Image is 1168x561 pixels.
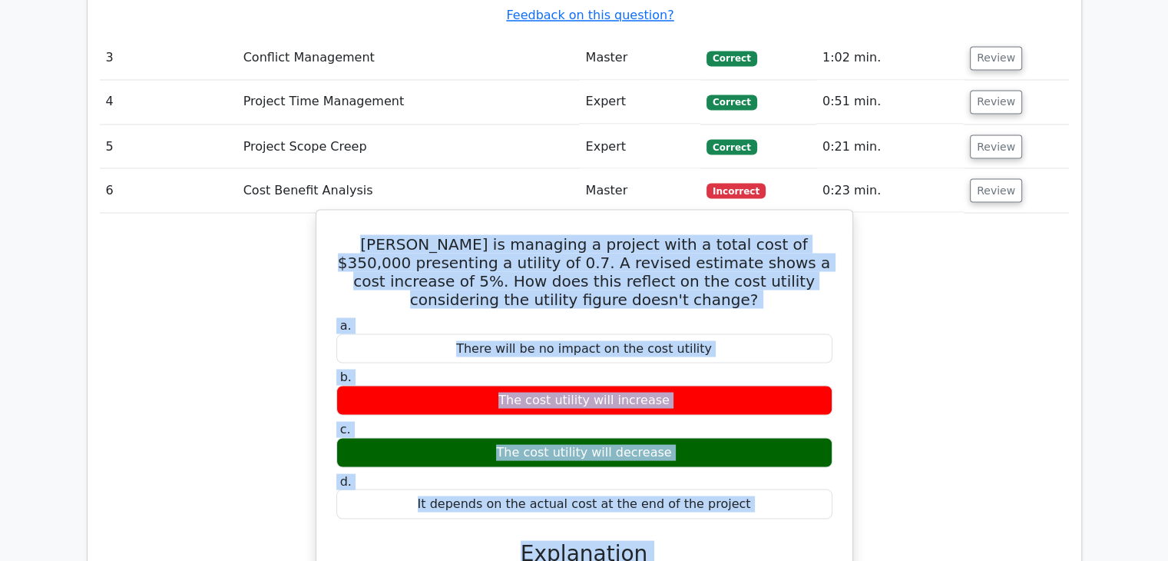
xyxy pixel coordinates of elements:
div: There will be no impact on the cost utility [336,334,832,363]
td: 4 [100,80,237,124]
td: 0:21 min. [816,124,964,168]
td: Expert [579,124,700,168]
td: 1:02 min. [816,36,964,80]
span: a. [340,317,352,332]
td: Project Time Management [237,80,580,124]
span: d. [340,473,352,488]
div: It depends on the actual cost at the end of the project [336,489,832,519]
td: 5 [100,124,237,168]
td: Expert [579,80,700,124]
span: c. [340,421,351,436]
button: Review [970,90,1022,114]
td: 3 [100,36,237,80]
h5: [PERSON_NAME] is managing a project with a total cost of $350,000 presenting a utility of 0.7. A ... [335,234,834,308]
span: b. [340,369,352,383]
td: Conflict Management [237,36,580,80]
span: Correct [706,51,756,66]
td: 0:51 min. [816,80,964,124]
div: The cost utility will decrease [336,437,832,467]
td: 0:23 min. [816,168,964,212]
td: Master [579,36,700,80]
td: Cost Benefit Analysis [237,168,580,212]
div: The cost utility will increase [336,385,832,415]
button: Review [970,178,1022,202]
td: 6 [100,168,237,212]
td: Master [579,168,700,212]
span: Incorrect [706,183,766,198]
td: Project Scope Creep [237,124,580,168]
button: Review [970,46,1022,70]
button: Review [970,134,1022,158]
a: Feedback on this question? [506,8,673,22]
span: Correct [706,139,756,154]
span: Correct [706,95,756,110]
